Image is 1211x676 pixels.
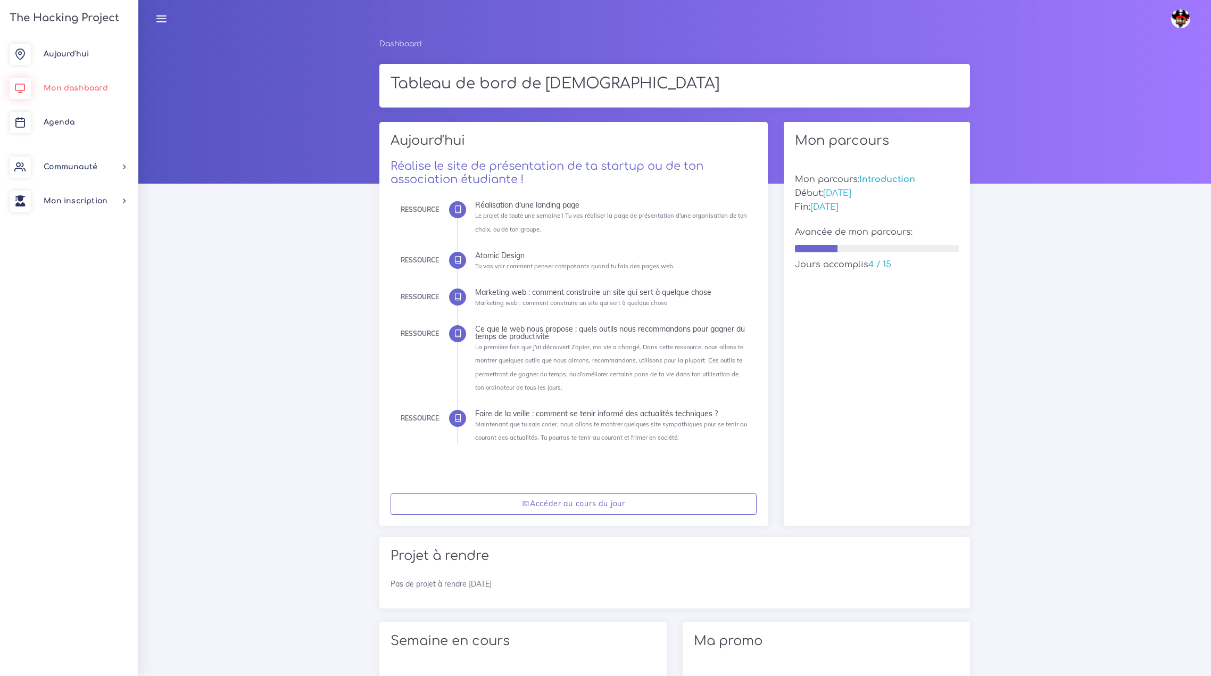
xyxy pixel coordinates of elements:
span: [DATE] [823,188,851,198]
a: Réalise le site de présentation de ta startup ou de ton association étudiante ! [391,160,703,186]
span: Aujourd'hui [44,50,89,58]
small: Maintenant que tu sais coder, nous allons te montrer quelques site sympathiques pour se tenir au ... [475,421,747,441]
small: La première fois que j'ai découvert Zapier, ma vie a changé. Dans cette ressource, nous allons te... [475,343,743,391]
div: Réalisation d'une landing page [475,201,749,209]
p: Pas de projet à rendre [DATE] [391,579,959,589]
h5: Fin: [795,202,959,212]
span: Communauté [44,163,97,171]
h2: Mon parcours [795,133,959,149]
h1: Tableau de bord de [DEMOGRAPHIC_DATA] [391,75,959,93]
div: Ressource [401,291,439,303]
div: Ce que le web nous propose : quels outils nous recommandons pour gagner du temps de productivité [475,325,749,340]
div: Ressource [401,413,439,424]
span: Agenda [44,118,74,126]
span: [DATE] [810,202,839,212]
span: Mon inscription [44,197,107,205]
small: Marketing web : comment construire un site qui sert à quelque chose [475,299,667,307]
small: Tu vas voir comment penser composants quand tu fais des pages web. [475,262,675,270]
h2: Projet à rendre [391,548,959,564]
img: avatar [1171,9,1190,28]
div: Atomic Design [475,252,749,259]
div: Marketing web : comment construire un site qui sert à quelque chose [475,288,749,296]
div: Ressource [401,204,439,216]
h2: Semaine en cours [391,633,656,649]
div: Faire de la veille : comment se tenir informé des actualités techniques ? [475,410,749,417]
h5: Mon parcours: [795,175,959,185]
small: Le projet de toute une semaine ! Tu vas réaliser la page de présentation d'une organisation de to... [475,212,747,233]
h5: Avancée de mon parcours: [795,227,959,237]
h2: Ma promo [694,633,959,649]
h5: Jours accomplis [795,260,959,270]
a: Accéder au cours du jour [391,493,757,515]
div: Ressource [401,254,439,266]
div: Ressource [401,328,439,340]
h5: Début: [795,188,959,199]
span: Introduction [859,175,915,184]
span: 4 / 15 [868,260,891,269]
span: Mon dashboard [44,84,108,92]
a: Dashboard [379,40,422,48]
h3: The Hacking Project [6,12,119,24]
h2: Aujourd'hui [391,133,757,156]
